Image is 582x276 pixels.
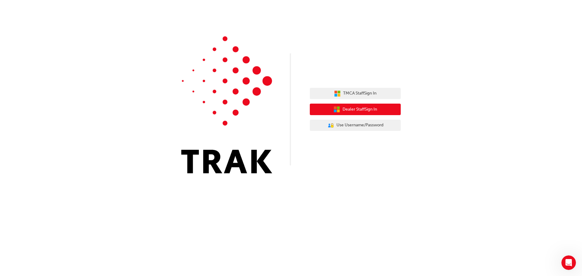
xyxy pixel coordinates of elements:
[343,106,377,113] span: Dealer Staff Sign In
[336,122,383,129] span: Use Username/Password
[181,36,272,173] img: Trak
[310,104,401,115] button: Dealer StaffSign In
[343,90,376,97] span: TMCA Staff Sign In
[310,88,401,99] button: TMCA StaffSign In
[310,120,401,131] button: Use Username/Password
[561,255,576,270] iframe: Intercom live chat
